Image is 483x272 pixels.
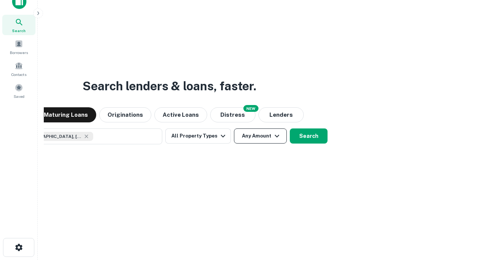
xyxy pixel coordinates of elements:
button: Active Loans [154,107,207,122]
a: Borrowers [2,37,35,57]
span: [GEOGRAPHIC_DATA], [GEOGRAPHIC_DATA], [GEOGRAPHIC_DATA] [25,133,82,140]
a: Search [2,15,35,35]
button: Search distressed loans with lien and other non-mortgage details. [210,107,255,122]
button: Any Amount [234,128,287,144]
button: Maturing Loans [35,107,96,122]
div: NEW [243,105,258,112]
iframe: Chat Widget [445,212,483,248]
button: All Property Types [165,128,231,144]
span: Saved [14,93,25,99]
span: Contacts [11,71,26,77]
a: Contacts [2,59,35,79]
button: Search [290,128,328,144]
button: [GEOGRAPHIC_DATA], [GEOGRAPHIC_DATA], [GEOGRAPHIC_DATA] [11,128,162,144]
span: Search [12,28,26,34]
button: Lenders [258,107,304,122]
span: Borrowers [10,49,28,56]
h3: Search lenders & loans, faster. [83,77,256,95]
a: Saved [2,80,35,101]
button: Originations [99,107,151,122]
